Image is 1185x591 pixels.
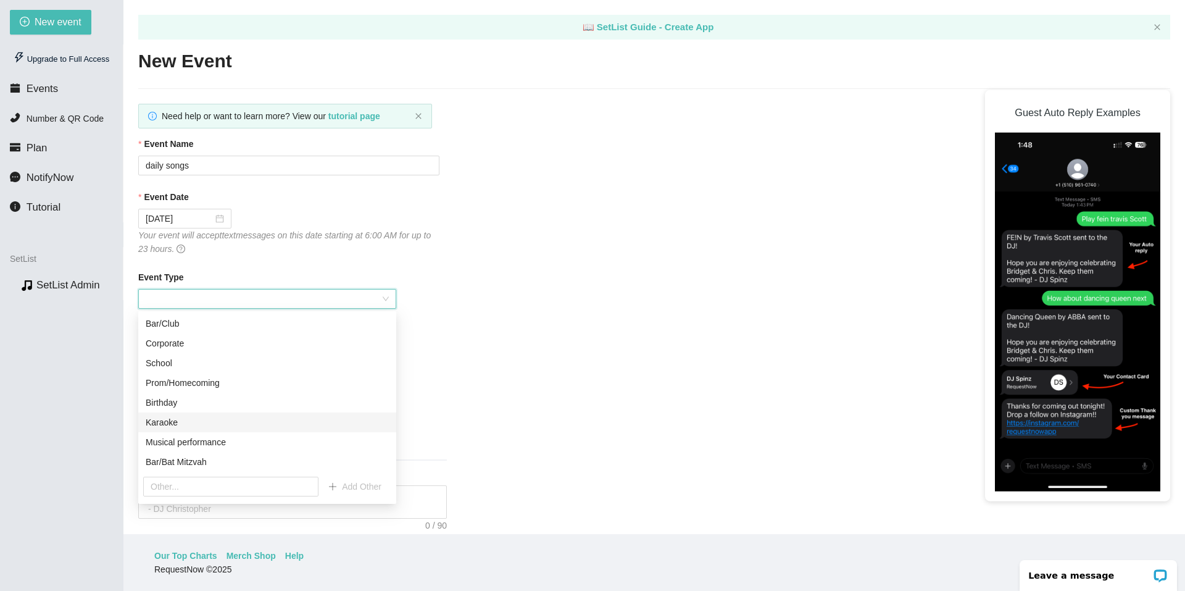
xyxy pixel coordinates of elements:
span: info-circle [10,201,20,212]
div: Birthday [138,393,396,413]
div: Prom/Homecoming [146,376,389,390]
span: Need help or want to learn more? View our [162,111,380,121]
span: phone [10,112,20,123]
button: plusAdd Other [318,477,391,497]
span: message [10,172,20,182]
img: DJ Request Instructions [995,133,1160,492]
i: Your event will accept text messages on this date starting at 6:00 AM for up to 23 hours. [138,230,431,254]
span: calendar [10,83,20,93]
span: New event [35,14,81,30]
button: close [415,112,422,120]
div: Musical performance [138,432,396,452]
div: Karaoke [146,416,389,429]
button: close [1154,23,1161,31]
span: credit-card [10,142,20,153]
a: SetList Admin [36,279,100,291]
input: 09/03/2025 [146,212,213,225]
div: Musical performance [146,435,389,449]
div: Birthday [146,396,389,409]
h2: New Event [138,49,1170,74]
span: info-circle [148,112,157,120]
h3: Guest Auto Reply Examples [995,99,1160,125]
button: plus-circleNew event [10,10,91,35]
span: Number & QR Code [27,114,104,124]
input: Other... [143,477,318,497]
a: Merch Shop [227,549,276,563]
iframe: LiveChat chat widget [1012,552,1185,591]
span: Plan [27,142,48,154]
div: Bar/Club [138,314,396,333]
div: Prom/Homecoming [138,373,396,393]
div: Bar/Bat Mitzvah [146,455,389,469]
span: NotifyNow [27,172,73,183]
span: question-circle [177,245,185,253]
div: You can use to send blasts by event type [138,309,396,322]
div: School [146,356,389,370]
a: tutorial page [328,111,380,121]
div: School [138,353,396,373]
b: Event Name [144,137,193,151]
span: thunderbolt [14,52,25,63]
div: RequestNow © 2025 [154,563,1151,576]
a: Help [285,549,304,563]
input: Janet's and Mark's Wedding [138,156,439,175]
div: Upgrade to Full Access [10,47,113,72]
div: Corporate [138,333,396,353]
div: Corporate [146,337,389,350]
span: laptop [583,22,594,32]
div: Bar/Bat Mitzvah [138,452,396,472]
div: Bar/Club [146,317,389,330]
span: Tutorial [27,201,60,213]
span: plus-circle [20,17,30,28]
b: Event Type [138,270,184,284]
b: Event Date [144,190,188,204]
a: laptop SetList Guide - Create App [583,22,714,32]
a: Our Top Charts [154,549,217,563]
div: Karaoke [138,413,396,432]
span: Events [27,83,58,94]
